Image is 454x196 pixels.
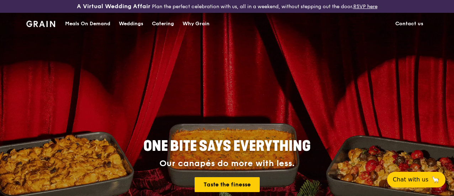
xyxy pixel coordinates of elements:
span: Chat with us [393,175,428,184]
div: Our canapés do more with less. [99,159,355,169]
a: Catering [148,13,178,35]
div: Plan the perfect celebration with us, all in a weekend, without stepping out the door. [76,3,379,10]
div: Catering [152,13,174,35]
button: Chat with us🦙 [387,172,445,187]
a: Weddings [115,13,148,35]
span: 🦙 [431,175,440,184]
a: RSVP here [353,4,378,10]
h3: A Virtual Wedding Affair [77,3,151,10]
div: Meals On Demand [65,13,110,35]
a: Taste the finesse [195,177,260,192]
span: ONE BITE SAYS EVERYTHING [143,138,311,155]
a: Contact us [391,13,428,35]
a: GrainGrain [26,12,55,34]
div: Why Grain [183,13,210,35]
div: Weddings [119,13,143,35]
img: Grain [26,21,55,27]
a: Why Grain [178,13,214,35]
